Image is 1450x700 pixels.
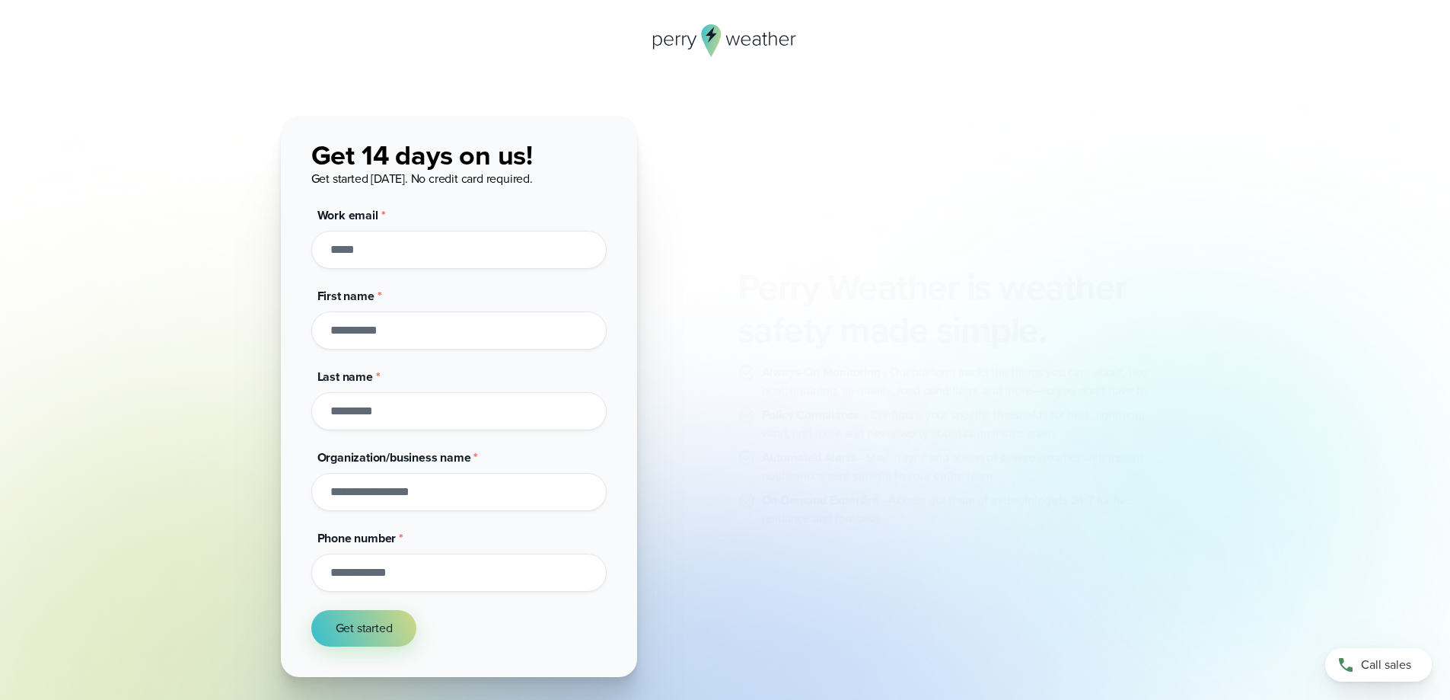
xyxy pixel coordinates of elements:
a: Call sales [1325,648,1432,682]
button: Get started [311,610,417,647]
span: Phone number [317,529,397,547]
span: Get started [336,619,393,638]
span: First name [317,287,374,305]
span: Call sales [1361,656,1411,674]
span: Get started [DATE]. No credit card required. [311,170,533,187]
span: Get 14 days on us! [311,135,533,175]
span: Last name [317,368,373,385]
span: Work email [317,206,378,224]
span: Organization/business name [317,449,471,466]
